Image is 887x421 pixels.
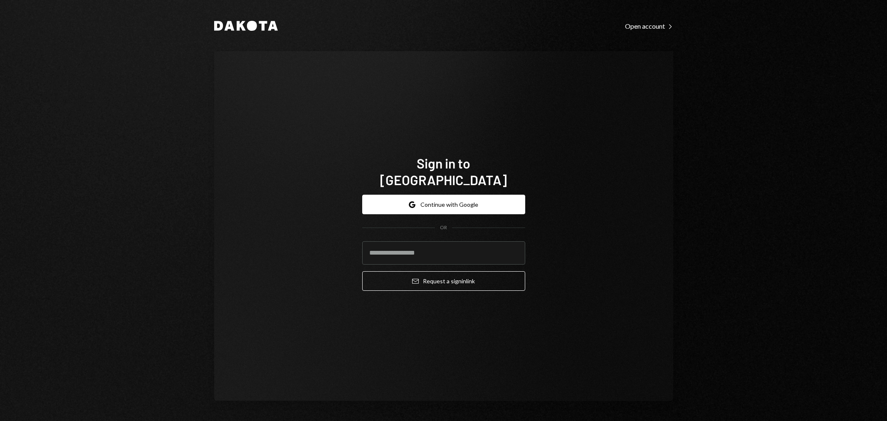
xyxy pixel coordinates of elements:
[362,271,525,291] button: Request a signinlink
[625,21,673,30] a: Open account
[362,155,525,188] h1: Sign in to [GEOGRAPHIC_DATA]
[440,224,447,231] div: OR
[362,195,525,214] button: Continue with Google
[625,22,673,30] div: Open account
